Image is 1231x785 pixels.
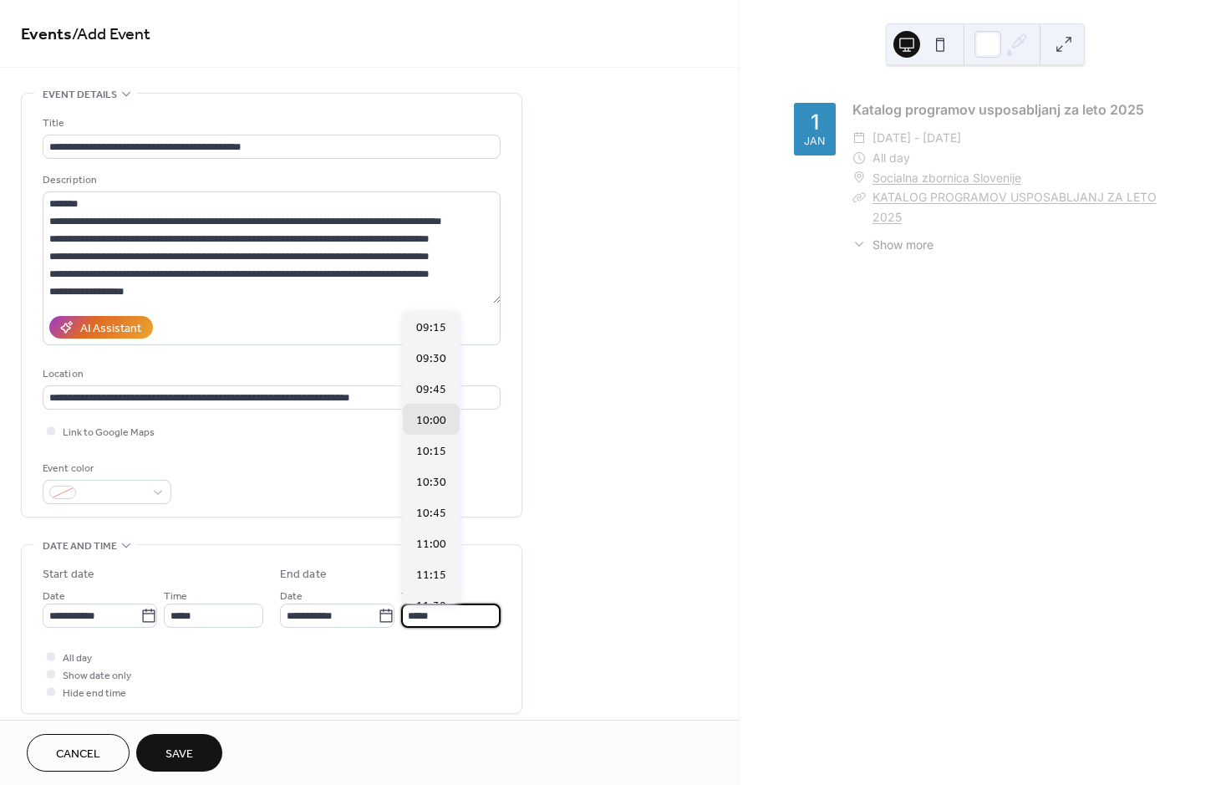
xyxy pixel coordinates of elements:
div: ​ [852,168,866,188]
span: Save [165,746,193,763]
div: Start date [43,566,94,584]
span: Event details [43,86,117,104]
span: 11:30 [416,598,446,615]
span: Time [164,588,187,605]
div: Title [43,115,497,132]
span: 10:15 [416,443,446,461]
span: 09:30 [416,350,446,368]
button: ​Show more [852,236,933,253]
span: 09:45 [416,381,446,399]
span: 10:45 [416,505,446,522]
span: All day [63,650,92,667]
span: All day [872,148,910,168]
span: 11:15 [416,567,446,584]
div: ​ [852,236,866,253]
span: 09:15 [416,319,446,337]
span: Link to Google Maps [63,424,155,441]
span: Date [280,588,303,605]
div: ​ [852,128,866,148]
a: Events [21,18,72,51]
span: Show date only [63,667,131,685]
div: 1 [811,112,819,133]
a: Socialna zbornica Slovenije [872,168,1021,188]
div: End date [280,566,327,584]
div: Location [43,365,497,383]
button: Cancel [27,734,130,772]
div: Description [43,171,497,189]
button: Save [136,734,222,772]
span: Date [43,588,65,605]
span: 11:00 [416,536,446,553]
div: Event color [43,460,168,477]
a: KATALOG PROGRAMOV USPOSABLJANJ ZA LETO 2025 [872,190,1157,224]
span: Hide end time [63,685,126,702]
div: ​ [852,187,866,207]
span: / Add Event [72,18,150,51]
a: Katalog programov usposabljanj za leto 2025 [852,101,1144,118]
div: Jan [804,136,825,147]
div: ​ [852,148,866,168]
div: AI Assistant [80,320,141,338]
span: Cancel [56,746,100,763]
span: Show more [872,236,933,253]
span: 10:30 [416,474,446,492]
button: AI Assistant [49,316,153,339]
span: Time [401,588,425,605]
span: [DATE] - [DATE] [872,128,961,148]
span: Date and time [43,538,117,555]
span: 10:00 [416,412,446,430]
